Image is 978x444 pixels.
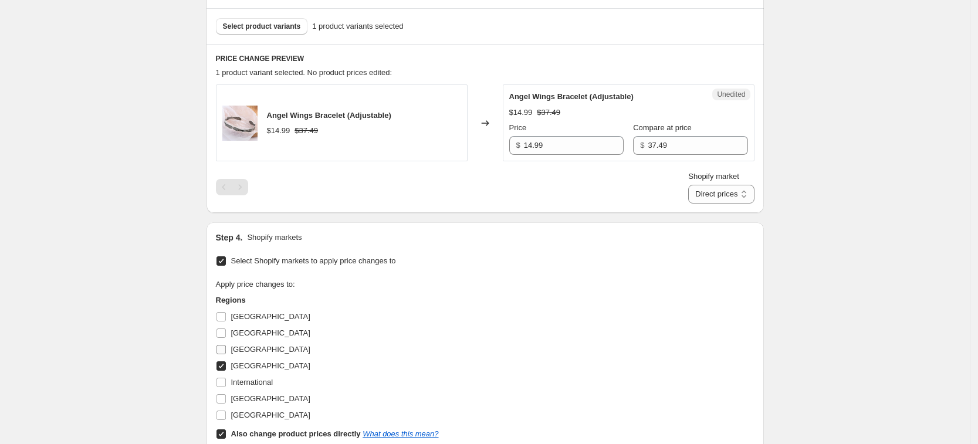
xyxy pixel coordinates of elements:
[267,126,290,135] span: $14.99
[717,90,745,99] span: Unedited
[222,106,258,141] img: 9_89c20b10-de61-4fbc-b912-36fb08eb546d_80x.png
[231,411,310,419] span: [GEOGRAPHIC_DATA]
[231,256,396,265] span: Select Shopify markets to apply price changes to
[247,232,302,243] p: Shopify markets
[633,123,692,132] span: Compare at price
[640,141,644,150] span: $
[231,345,310,354] span: [GEOGRAPHIC_DATA]
[216,294,439,306] h3: Regions
[216,18,308,35] button: Select product variants
[216,280,295,289] span: Apply price changes to:
[295,126,318,135] span: $37.49
[537,108,560,117] span: $37.49
[267,111,391,120] span: Angel Wings Bracelet (Adjustable)
[216,232,243,243] h2: Step 4.
[312,21,403,32] span: 1 product variants selected
[216,68,392,77] span: 1 product variant selected. No product prices edited:
[509,92,634,101] span: Angel Wings Bracelet (Adjustable)
[231,328,310,337] span: [GEOGRAPHIC_DATA]
[231,361,310,370] span: [GEOGRAPHIC_DATA]
[231,378,273,387] span: International
[509,108,533,117] span: $14.99
[216,54,754,63] h6: PRICE CHANGE PREVIEW
[509,123,527,132] span: Price
[231,429,361,438] b: Also change product prices directly
[688,172,739,181] span: Shopify market
[231,312,310,321] span: [GEOGRAPHIC_DATA]
[516,141,520,150] span: $
[223,22,301,31] span: Select product variants
[363,429,438,438] a: What does this mean?
[231,394,310,403] span: [GEOGRAPHIC_DATA]
[216,179,248,195] nav: Pagination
